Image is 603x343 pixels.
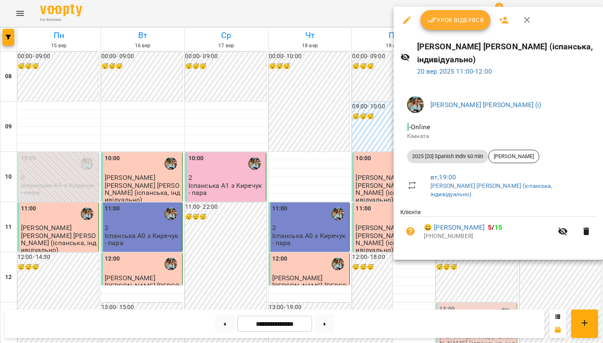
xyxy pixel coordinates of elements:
[407,132,590,141] p: Кімната
[430,101,541,109] a: [PERSON_NAME] [PERSON_NAME] (і)
[420,10,491,30] button: Урок відбувся
[430,182,552,197] a: [PERSON_NAME] [PERSON_NAME] (іспанська, індивідуально)
[407,123,432,131] span: - Online
[407,153,488,160] span: 2025 [20] Spanish Indiv 60 min
[424,232,553,241] p: [PHONE_NUMBER]
[489,153,539,160] span: [PERSON_NAME]
[400,208,596,250] ul: Клієнти
[407,96,424,113] img: 856b7ccd7d7b6bcc05e1771fbbe895a7.jfif
[417,40,596,67] h6: [PERSON_NAME] [PERSON_NAME] (іспанська, індивідуально)
[495,223,502,231] span: 15
[430,173,456,181] a: вт , 19:00
[424,223,484,233] a: 😀 [PERSON_NAME]
[488,223,492,231] span: 5
[417,67,492,75] a: 20 вер 2025 11:00-12:00
[400,221,420,241] button: Візит ще не сплачено. Додати оплату?
[488,223,502,231] b: /
[488,150,539,163] div: [PERSON_NAME]
[427,15,484,25] span: Урок відбувся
